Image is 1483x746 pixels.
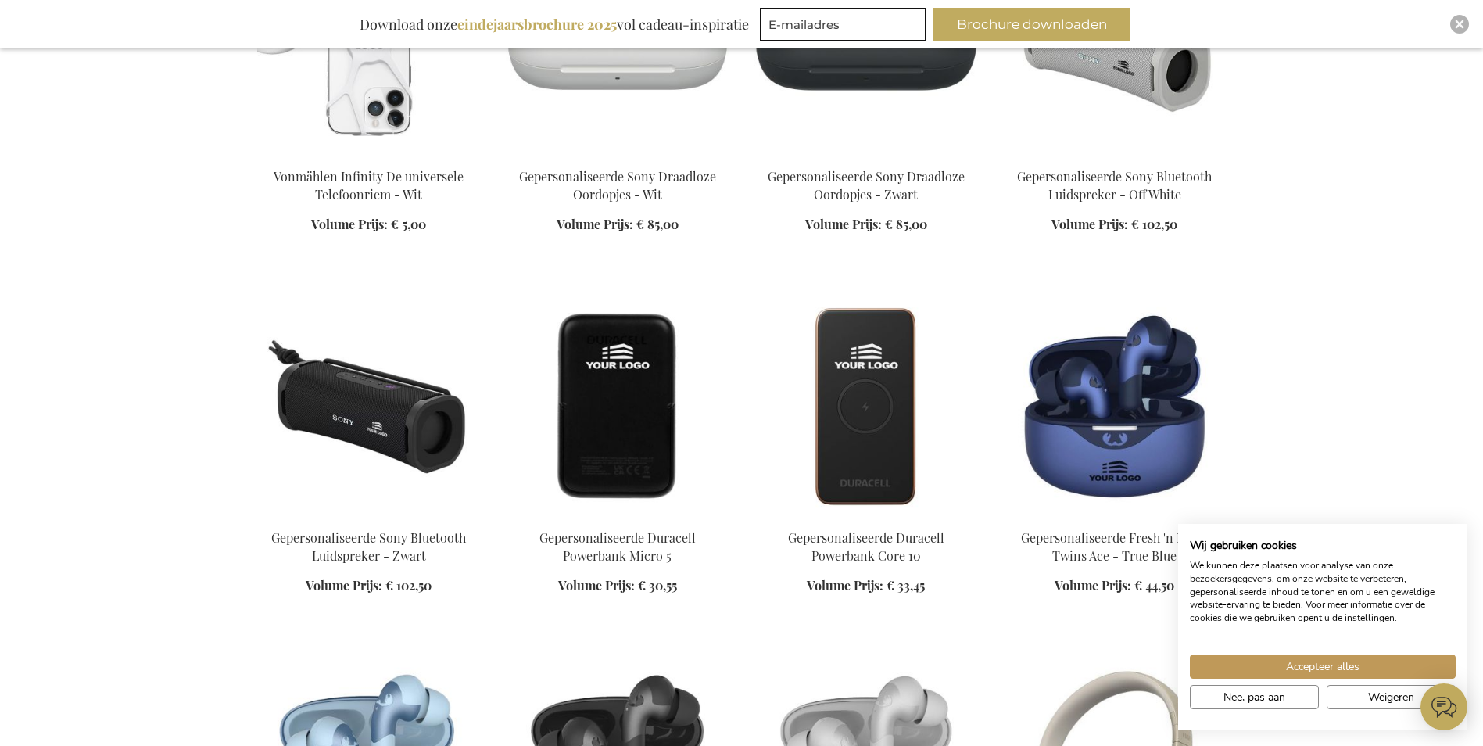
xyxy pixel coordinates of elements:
span: Volume Prijs: [557,216,633,232]
iframe: belco-activator-frame [1420,683,1467,730]
span: Volume Prijs: [805,216,882,232]
a: Volume Prijs: € 5,00 [311,216,426,234]
div: Close [1450,15,1469,34]
p: We kunnen deze plaatsen voor analyse van onze bezoekersgegevens, om onze website te verbeteren, g... [1190,559,1456,625]
a: Personalised Sony Wireless Earbuds - White [506,149,729,163]
button: Pas cookie voorkeuren aan [1190,685,1319,709]
a: Gepersonaliseerde Duracell Powerbank Core 10 [788,529,944,564]
a: Personalised Sony Bluetooth Speaker - Off White [1003,149,1227,163]
a: Volume Prijs: € 85,00 [805,216,927,234]
a: Volume Prijs: € 85,00 [557,216,679,234]
span: Weigeren [1368,689,1414,705]
span: Nee, pas aan [1223,689,1285,705]
a: Personalised Sony Wireless Earbuds - Black [754,149,978,163]
span: € 85,00 [885,216,927,232]
button: Accepteer alle cookies [1190,655,1456,679]
img: Personalised Sony Bluetooth Speaker ULT Field 1 - Black [257,297,481,516]
span: € 44,50 [1134,577,1174,594]
button: Alle cookies weigeren [1327,685,1456,709]
input: E-mailadres [760,8,926,41]
button: Brochure downloaden [933,8,1130,41]
span: Volume Prijs: [311,216,388,232]
a: Gepersonaliseerde Sony Bluetooth Luidspreker - Off White [1017,168,1212,203]
a: Gepersonaliseerde Sony Draadloze Oordopjes - Zwart [768,168,965,203]
span: € 85,00 [636,216,679,232]
img: Close [1455,20,1464,29]
a: Personalised Fresh 'n Rebel Twins Ace - True Blue [1003,510,1227,525]
form: marketing offers and promotions [760,8,930,45]
a: Personalised Duracell Powerbank Micro 5 [506,510,729,525]
span: € 102,50 [385,577,432,594]
a: Personalised Duracell Powerbank Micro 5 [754,510,978,525]
span: Accepteer alles [1286,658,1359,675]
a: Vonmählen Infinity De universele Telefoonriem - Wit [274,168,464,203]
span: Volume Prijs: [1051,216,1128,232]
div: Download onze vol cadeau-inspiratie [353,8,756,41]
span: € 33,45 [887,577,925,594]
span: Volume Prijs: [306,577,382,594]
a: Volume Prijs: € 44,50 [1055,577,1174,595]
span: Volume Prijs: [807,577,883,594]
a: Gepersonaliseerde Sony Bluetooth Luidspreker - Zwart [271,529,466,564]
img: Personalised Fresh 'n Rebel Twins Ace - True Blue [1003,297,1227,516]
a: Volume Prijs: € 33,45 [807,577,925,595]
span: € 5,00 [391,216,426,232]
span: Volume Prijs: [1055,577,1131,594]
a: Volume Prijs: € 30,55 [558,577,677,595]
span: € 102,50 [1131,216,1177,232]
b: eindejaarsbrochure 2025 [457,15,617,34]
a: Gepersonaliseerde Duracell Powerbank Micro 5 [539,529,696,564]
a: Personalised Sony Bluetooth Speaker ULT Field 1 - Black [257,510,481,525]
a: Gepersonaliseerde Sony Draadloze Oordopjes - Wit [519,168,716,203]
span: Volume Prijs: [558,577,635,594]
img: Personalised Duracell Powerbank Micro 5 [506,297,729,516]
a: Gepersonaliseerde Fresh 'n Rebel Twins Ace - True Blue [1021,529,1208,564]
a: Vonmählen Infinity De universele Telefoonriem - Wit [257,149,481,163]
span: € 30,55 [638,577,677,594]
a: Volume Prijs: € 102,50 [1051,216,1177,234]
a: Volume Prijs: € 102,50 [306,577,432,595]
img: Personalised Duracell Powerbank Micro 5 [754,297,978,516]
h2: Wij gebruiken cookies [1190,539,1456,553]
